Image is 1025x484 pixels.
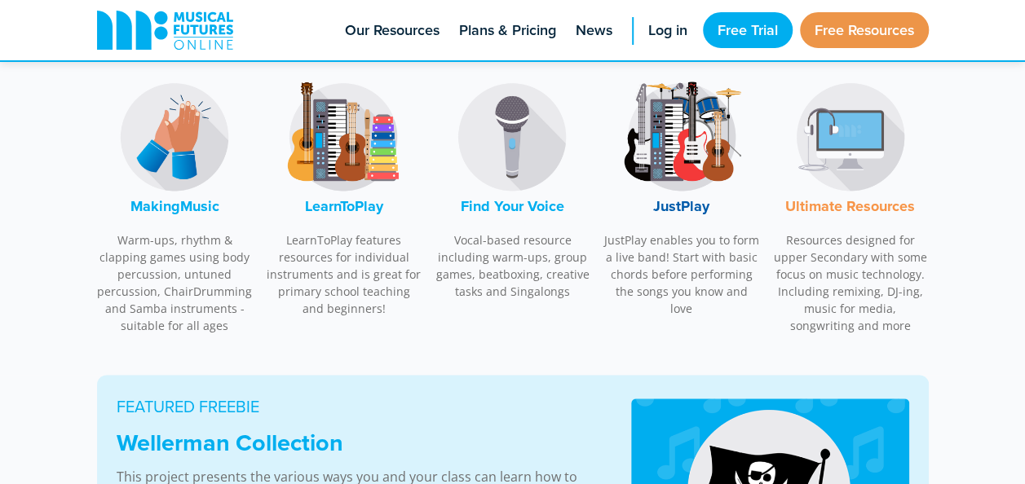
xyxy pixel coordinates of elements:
[435,231,591,300] p: Vocal-based resource including warm-ups, group games, beatboxing, creative tasks and Singalongs
[117,425,343,460] strong: Wellerman Collection
[451,76,573,198] img: Find Your Voice Logo
[603,231,760,317] p: JustPlay enables you to form a live band! Start with basic chords before performing the songs you...
[772,68,929,343] a: Music Technology LogoUltimate Resources Resources designed for upper Secondary with some focus on...
[785,196,915,217] font: Ultimate Resources
[435,68,591,309] a: Find Your Voice LogoFind Your Voice Vocal-based resource including warm-ups, group games, beatbox...
[603,68,760,326] a: JustPlay LogoJustPlay JustPlay enables you to form a live band! Start with basic chords before pe...
[304,196,382,217] font: LearnToPlay
[266,231,422,317] p: LearnToPlay features resources for individual instruments and is great for primary school teachin...
[345,20,440,42] span: Our Resources
[789,76,912,198] img: Music Technology Logo
[772,231,929,334] p: Resources designed for upper Secondary with some focus on music technology. Including remixing, D...
[800,12,929,48] a: Free Resources
[461,196,564,217] font: Find Your Voice
[266,68,422,326] a: LearnToPlay LogoLearnToPlay LearnToPlay features resources for individual instruments and is grea...
[97,68,254,343] a: MakingMusic LogoMakingMusic Warm-ups, rhythm & clapping games using body percussion, untuned perc...
[653,196,709,217] font: JustPlay
[113,76,236,198] img: MakingMusic Logo
[621,76,743,198] img: JustPlay Logo
[648,20,687,42] span: Log in
[459,20,556,42] span: Plans & Pricing
[97,231,254,334] p: Warm-ups, rhythm & clapping games using body percussion, untuned percussion, ChairDrumming and Sa...
[703,12,793,48] a: Free Trial
[576,20,612,42] span: News
[117,394,592,419] p: FEATURED FREEBIE
[282,76,404,198] img: LearnToPlay Logo
[130,196,219,217] font: MakingMusic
